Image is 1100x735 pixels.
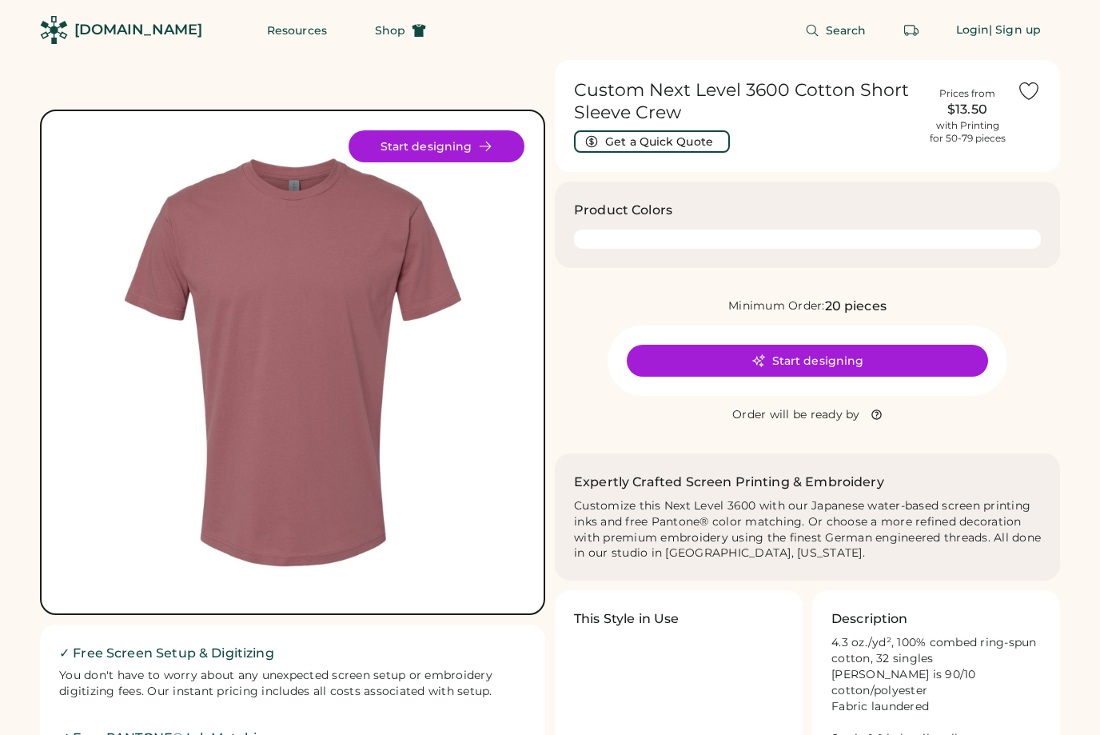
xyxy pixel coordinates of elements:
[356,14,445,46] button: Shop
[895,14,927,46] button: Retrieve an order
[728,298,825,314] div: Minimum Order:
[930,119,1006,145] div: with Printing for 50-79 pieces
[59,644,526,663] h2: ✓ Free Screen Setup & Digitizing
[59,668,526,700] div: You don't have to worry about any unexpected screen setup or embroidery digitizing fees. Our inst...
[927,100,1007,119] div: $13.50
[786,14,886,46] button: Search
[574,609,680,629] h3: This Style in Use
[61,130,524,594] img: Next Level 3600 Product Image
[939,87,995,100] div: Prices from
[375,25,405,36] span: Shop
[627,345,988,377] button: Start designing
[574,130,730,153] button: Get a Quick Quote
[74,20,202,40] div: [DOMAIN_NAME]
[574,473,884,492] h2: Expertly Crafted Screen Printing & Embroidery
[40,16,68,44] img: Rendered Logo - Screens
[831,609,908,629] h3: Description
[956,22,990,38] div: Login
[574,498,1041,562] div: Customize this Next Level 3600 with our Japanese water-based screen printing inks and free Panton...
[732,407,860,423] div: Order will be ready by
[825,297,887,316] div: 20 pieces
[574,79,918,124] h1: Custom Next Level 3600 Cotton Short Sleeve Crew
[989,22,1041,38] div: | Sign up
[349,130,524,162] button: Start designing
[826,25,867,36] span: Search
[574,201,672,220] h3: Product Colors
[61,130,524,594] div: 3600 Style Image
[248,14,346,46] button: Resources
